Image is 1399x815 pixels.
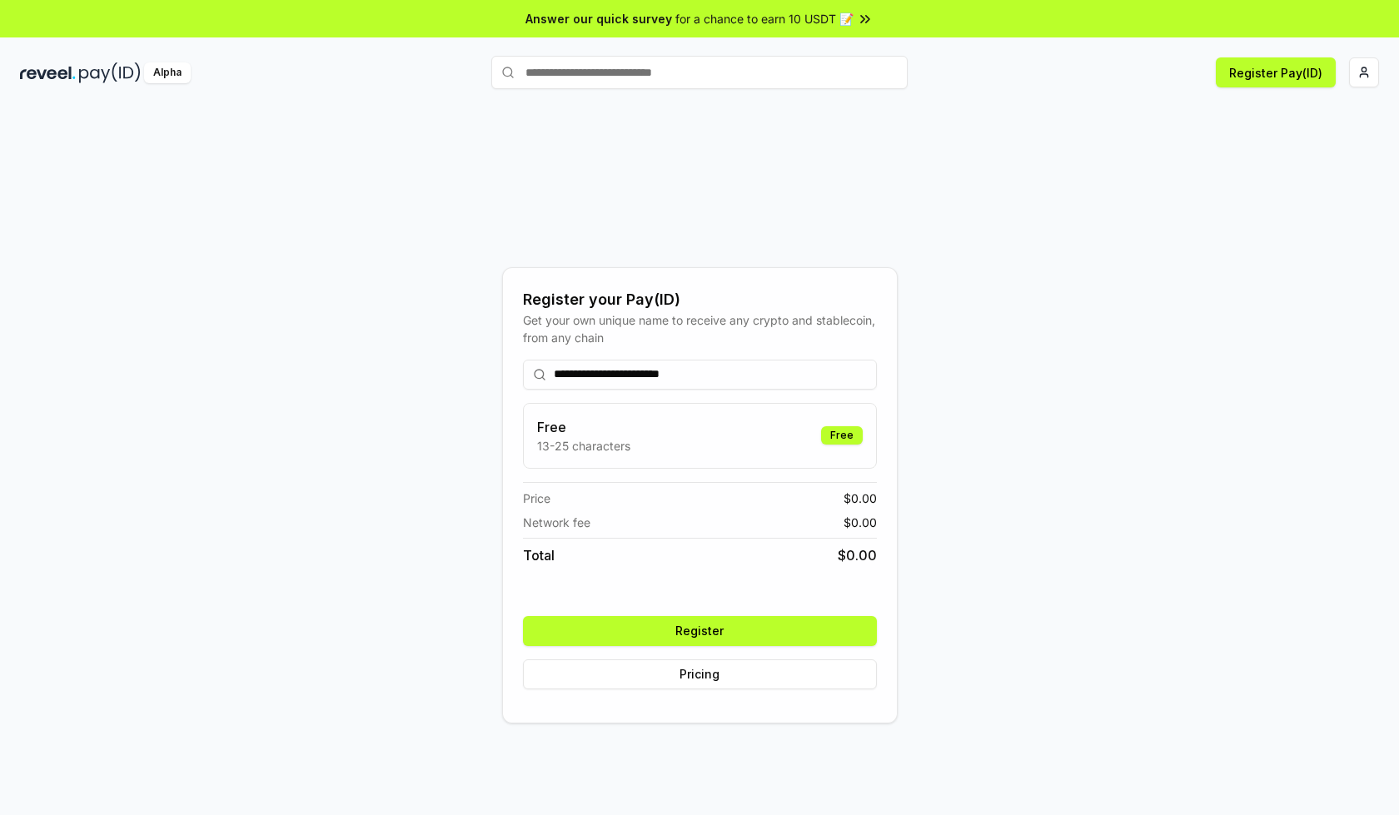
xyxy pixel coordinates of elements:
img: reveel_dark [20,62,76,83]
div: Register your Pay(ID) [523,288,877,311]
span: $ 0.00 [838,545,877,565]
span: Total [523,545,555,565]
img: pay_id [79,62,141,83]
div: Free [821,426,863,445]
h3: Free [537,417,630,437]
button: Pricing [523,659,877,689]
span: $ 0.00 [844,489,877,507]
div: Alpha [144,62,191,83]
p: 13-25 characters [537,437,630,455]
button: Register Pay(ID) [1216,57,1336,87]
span: Network fee [523,514,590,531]
span: Price [523,489,550,507]
span: Answer our quick survey [525,10,672,27]
button: Register [523,616,877,646]
span: $ 0.00 [844,514,877,531]
div: Get your own unique name to receive any crypto and stablecoin, from any chain [523,311,877,346]
span: for a chance to earn 10 USDT 📝 [675,10,854,27]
